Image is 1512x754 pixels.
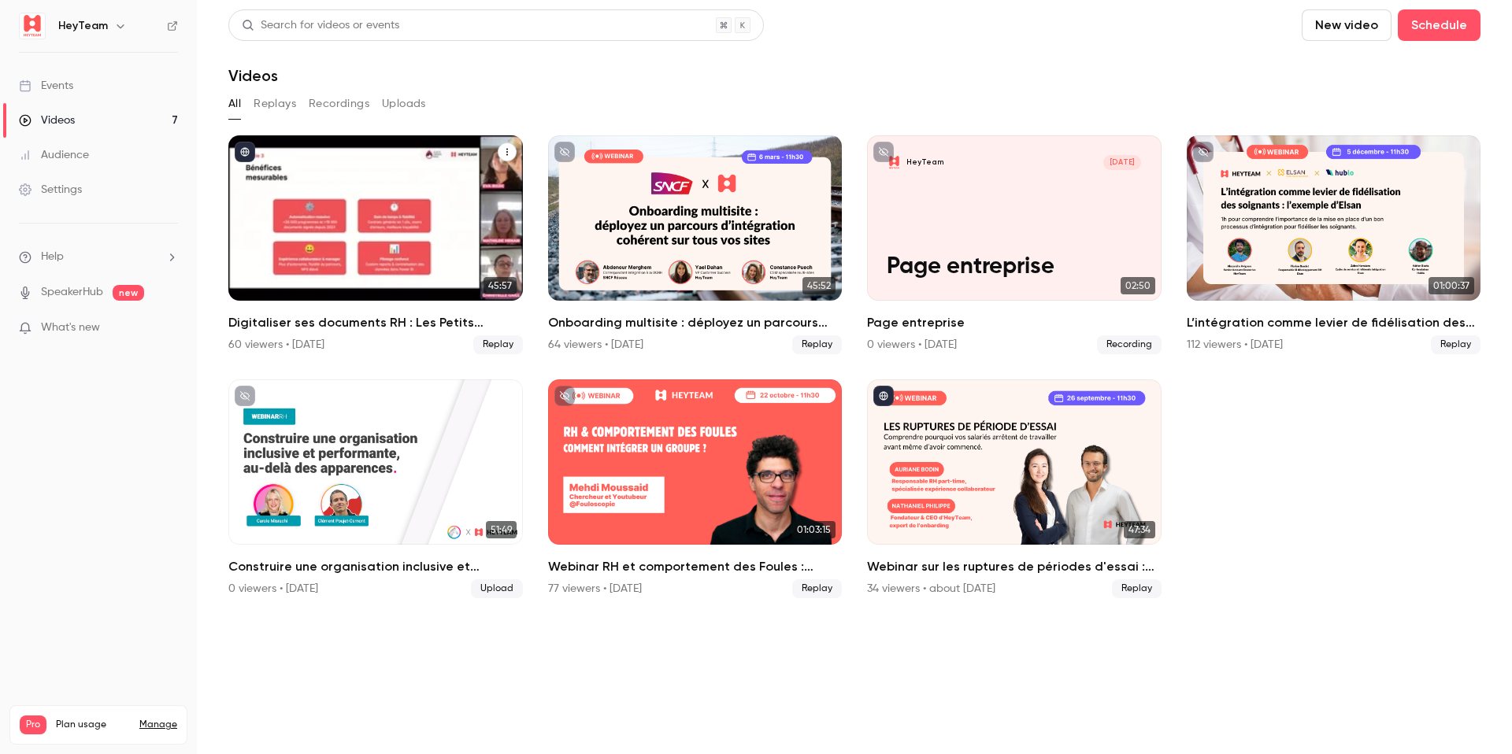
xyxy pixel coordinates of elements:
[228,379,523,598] li: Construire une organisation inclusive et performante, au-delà des apparences.
[19,182,82,198] div: Settings
[41,320,100,336] span: What's new
[19,147,89,163] div: Audience
[1187,135,1481,354] a: 01:00:37L’intégration comme levier de fidélisation des soignants, l’exemple d’Elsan.112 viewers •...
[1187,313,1481,332] h2: L’intégration comme levier de fidélisation des soignants, l’exemple d’Elsan.
[58,18,108,34] h6: HeyTeam
[548,379,843,598] li: Webinar RH et comportement des Foules : comment intégrer un groupe ?
[554,142,575,162] button: unpublished
[242,17,399,34] div: Search for videos or events
[548,337,643,353] div: 64 viewers • [DATE]
[309,91,369,116] button: Recordings
[228,9,1480,745] section: Videos
[228,337,324,353] div: 60 viewers • [DATE]
[1097,335,1162,354] span: Recording
[802,277,836,294] span: 45:52
[887,254,1141,281] p: Page entreprise
[1193,142,1214,162] button: unpublished
[1187,135,1481,354] li: L’intégration comme levier de fidélisation des soignants, l’exemple d’Elsan.
[473,335,523,354] span: Replay
[56,719,130,731] span: Plan usage
[867,337,957,353] div: 0 viewers • [DATE]
[873,386,894,406] button: published
[1431,335,1480,354] span: Replay
[41,284,103,301] a: SpeakerHub
[867,135,1162,354] li: Page entreprise
[548,379,843,598] a: 01:03:15Webinar RH et comportement des Foules : comment intégrer un groupe ?77 viewers • [DATE]Re...
[867,581,995,597] div: 34 viewers • about [DATE]
[486,521,517,538] span: 51:49
[1398,9,1480,41] button: Schedule
[867,379,1162,598] a: 47:34Webinar sur les ruptures de périodes d'essai : comprendre pourquoi vos salariés arrêtent de ...
[867,313,1162,332] h2: Page entreprise
[1429,277,1474,294] span: 01:00:37
[792,579,842,598] span: Replay
[228,557,523,576] h2: Construire une organisation inclusive et performante, au-delà des apparences.
[228,379,523,598] a: 51:49Construire une organisation inclusive et performante, au-delà des apparences.0 viewers • [DA...
[484,277,517,294] span: 45:57
[228,135,523,354] a: 45:57Digitaliser ses documents RH : Les Petits Chaperons Rouges et leur expérience terrain60 view...
[1187,337,1283,353] div: 112 viewers • [DATE]
[867,379,1162,598] li: Webinar sur les ruptures de périodes d'essai : comprendre pourquoi vos salariés arrêtent de trava...
[548,313,843,332] h2: Onboarding multisite : déployez un parcours d’intégration cohérent sur tous vos sites
[228,135,1480,598] ul: Videos
[20,715,46,734] span: Pro
[548,135,843,354] a: 45:52Onboarding multisite : déployez un parcours d’intégration cohérent sur tous vos sites64 view...
[873,142,894,162] button: unpublished
[254,91,296,116] button: Replays
[1112,579,1162,598] span: Replay
[228,581,318,597] div: 0 viewers • [DATE]
[792,521,836,538] span: 01:03:15
[235,386,255,406] button: unpublished
[867,557,1162,576] h2: Webinar sur les ruptures de périodes d'essai : comprendre pourquoi vos salariés arrêtent de trava...
[228,66,278,85] h1: Videos
[906,157,944,168] p: HeyTeam
[887,155,902,170] img: Page entreprise
[792,335,842,354] span: Replay
[1302,9,1392,41] button: New video
[228,135,523,354] li: Digitaliser ses documents RH : Les Petits Chaperons Rouges et leur expérience terrain
[20,13,45,39] img: HeyTeam
[139,719,177,731] a: Manage
[235,142,255,162] button: published
[19,113,75,128] div: Videos
[1124,521,1155,538] span: 47:34
[548,581,642,597] div: 77 viewers • [DATE]
[228,313,523,332] h2: Digitaliser ses documents RH : Les Petits Chaperons Rouges et leur expérience terrain
[548,557,843,576] h2: Webinar RH et comportement des Foules : comment intégrer un groupe ?
[548,135,843,354] li: Onboarding multisite : déployez un parcours d’intégration cohérent sur tous vos sites
[1103,155,1141,170] span: [DATE]
[471,579,523,598] span: Upload
[554,386,575,406] button: unpublished
[867,135,1162,354] a: Page entrepriseHeyTeam[DATE]Page entreprise02:50Page entreprise0 viewers • [DATE]Recording
[382,91,426,116] button: Uploads
[228,91,241,116] button: All
[113,285,144,301] span: new
[19,78,73,94] div: Events
[19,249,178,265] li: help-dropdown-opener
[1121,277,1155,294] span: 02:50
[41,249,64,265] span: Help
